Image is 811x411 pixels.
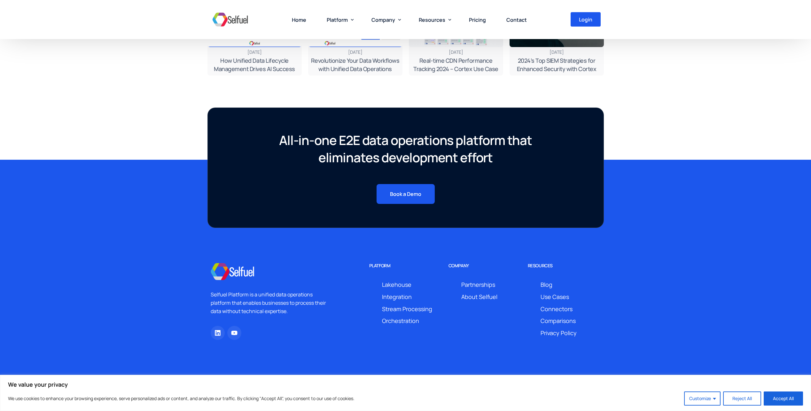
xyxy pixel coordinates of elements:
span: Blog [541,280,552,290]
a: Integration [382,293,412,301]
span: Company [371,16,395,23]
a: Connectors [541,305,573,313]
span: Real-time CDN Performance Tracking 2024 – Cortex Use Case [413,57,498,73]
h2: All-in-one E2E data operations platform that eliminates development effort [256,132,555,166]
span: Platform [327,16,348,23]
a: Book a Demo [377,184,435,204]
span: Resources [419,16,445,23]
span: Connectors [541,304,573,314]
span: Home [292,16,306,23]
a: Real-time CDN Performance Tracking 2024 – Cortex Use Case [411,56,501,73]
h6: Platform [369,263,391,269]
span: Integration [382,292,412,302]
span: Stream Processing [382,304,432,314]
iframe: Chat Widget [705,342,811,411]
a: Privacy Policy [541,329,577,337]
a: Login [571,12,601,27]
span: Lakehouse [382,280,411,290]
span: Login [579,17,592,22]
span: Pricing [469,16,486,23]
div: [DATE] [449,48,463,56]
a: Partnerships [461,281,495,288]
span: Orchestration [382,316,419,326]
button: Customize [684,391,721,406]
span: Partnerships [461,280,495,290]
a: Revolutionize Your Data Workflows with Unified Data Operations [311,56,400,73]
a: Blog [541,281,552,288]
p: Selfuel Platform is a unified data operations platform that enables businesses to process their d... [211,290,329,316]
span: Book a Demo [390,191,421,197]
p: We use cookies to enhance your browsing experience, serve personalized ads or content, and analyz... [8,395,355,402]
a: Stream Processing [382,305,432,313]
a: Orchestration [382,317,419,325]
span: Use Cases [541,292,569,302]
a: Use Cases [541,293,569,301]
div: [DATE] [550,48,564,56]
a: About Selfuel [461,293,497,301]
a: Lakehouse [382,281,411,288]
p: We value your privacy [8,381,803,388]
h6: Resources [528,263,553,269]
span: About Selfuel [461,292,497,302]
a: 2024’s Top SIEM Strategies for Enhanced Security with Cortex [512,56,601,73]
div: [DATE] [348,48,363,56]
span: How Unified Data Lifecycle Management Drives AI Success [214,57,295,73]
div: [DATE] [247,48,262,56]
span: 2024’s Top SIEM Strategies for Enhanced Security with Cortex [517,57,597,73]
span: Privacy Policy [541,328,577,338]
span: Revolutionize Your Data Workflows with Unified Data Operations [311,57,400,73]
a: How Unified Data Lifecycle Management Drives AI Success [210,56,299,73]
span: Comparisons [541,316,576,326]
div: Sohbet Aracı [705,342,811,411]
h6: company [448,263,469,269]
a: Comparisons [541,317,576,325]
span: Contact [506,16,527,23]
